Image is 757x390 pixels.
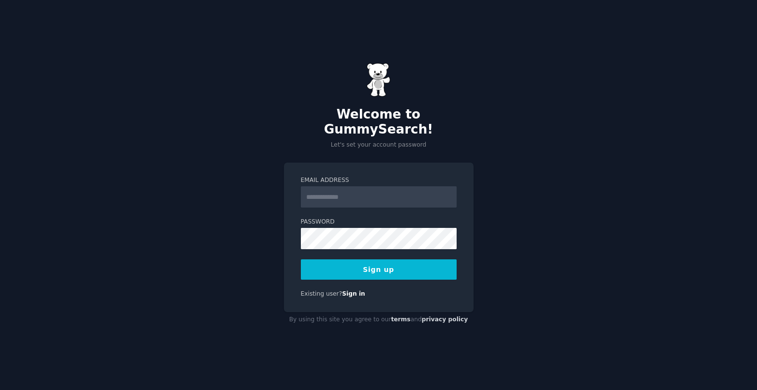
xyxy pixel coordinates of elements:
[342,290,365,297] a: Sign in
[284,141,474,150] p: Let's set your account password
[301,176,457,185] label: Email Address
[301,259,457,280] button: Sign up
[301,290,342,297] span: Existing user?
[284,107,474,137] h2: Welcome to GummySearch!
[367,63,391,97] img: Gummy Bear
[284,312,474,328] div: By using this site you agree to our and
[391,316,410,323] a: terms
[301,218,457,226] label: Password
[422,316,468,323] a: privacy policy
